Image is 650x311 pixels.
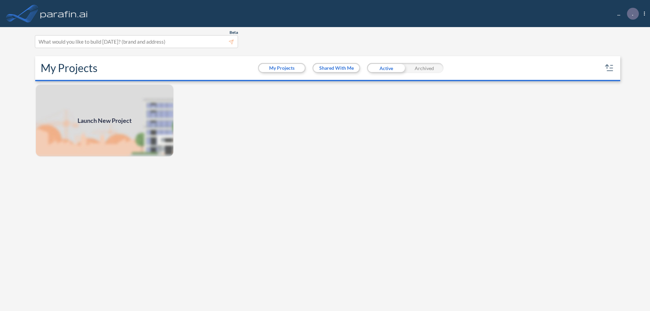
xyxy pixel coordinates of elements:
[259,64,305,72] button: My Projects
[39,7,89,20] img: logo
[632,10,633,17] p: .
[607,8,645,20] div: ...
[41,62,97,74] h2: My Projects
[35,84,174,157] a: Launch New Project
[367,63,405,73] div: Active
[313,64,359,72] button: Shared With Me
[78,116,132,125] span: Launch New Project
[604,63,615,73] button: sort
[405,63,443,73] div: Archived
[230,30,238,35] span: Beta
[35,84,174,157] img: add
